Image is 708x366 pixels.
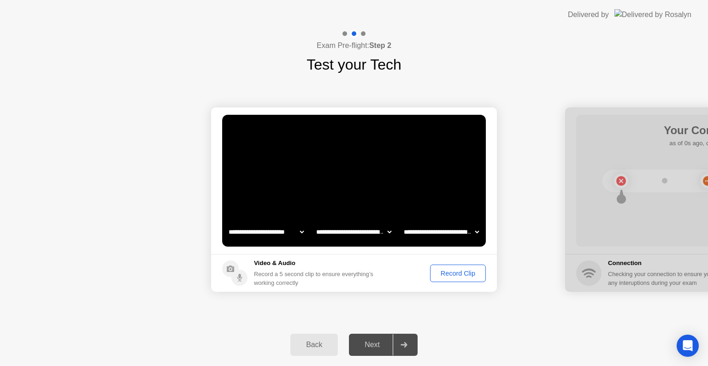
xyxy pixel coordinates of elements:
[317,40,391,51] h4: Exam Pre-flight:
[254,270,377,287] div: Record a 5 second clip to ensure everything’s working correctly
[293,341,335,349] div: Back
[227,223,306,241] select: Available cameras
[352,341,393,349] div: Next
[677,335,699,357] div: Open Intercom Messenger
[290,334,338,356] button: Back
[433,270,483,277] div: Record Clip
[314,223,393,241] select: Available speakers
[349,334,418,356] button: Next
[307,53,401,76] h1: Test your Tech
[430,265,486,282] button: Record Clip
[614,9,691,20] img: Delivered by Rosalyn
[254,259,377,268] h5: Video & Audio
[369,41,391,49] b: Step 2
[402,223,481,241] select: Available microphones
[568,9,609,20] div: Delivered by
